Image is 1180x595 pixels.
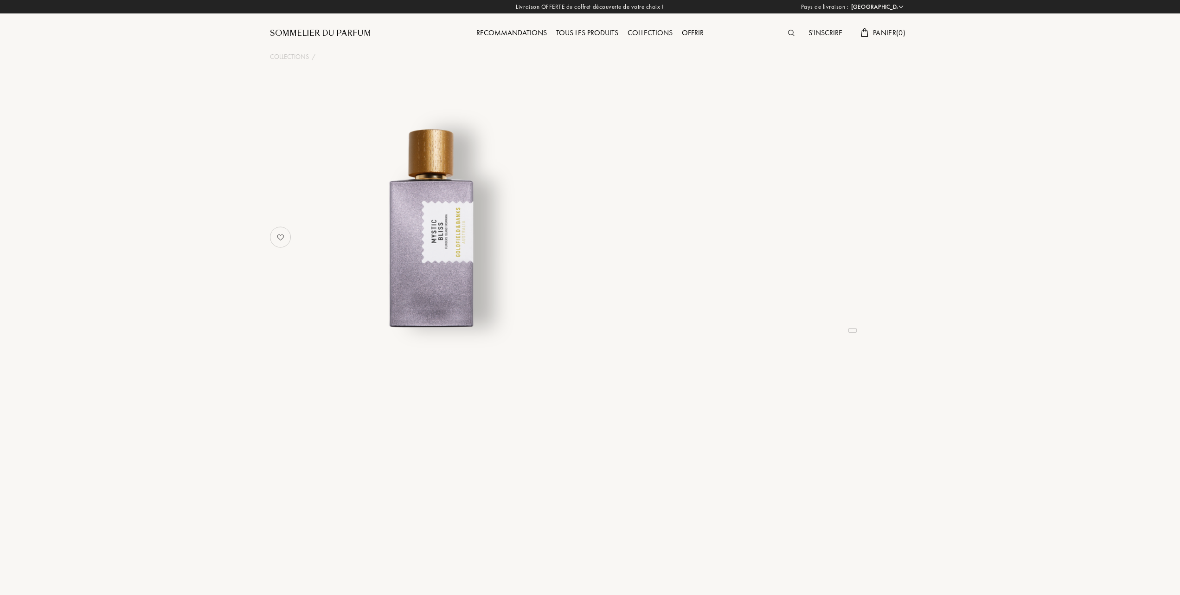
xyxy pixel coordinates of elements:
[472,27,552,39] div: Recommandations
[312,52,315,62] div: /
[788,30,795,36] img: search_icn.svg
[270,28,371,39] a: Sommelier du Parfum
[804,28,847,38] a: S'inscrire
[804,27,847,39] div: S'inscrire
[623,27,677,39] div: Collections
[315,118,545,348] img: undefined undefined
[552,28,623,38] a: Tous les produits
[677,28,708,38] a: Offrir
[801,2,849,12] span: Pays de livraison :
[271,228,290,246] img: no_like_p.png
[472,28,552,38] a: Recommandations
[270,52,309,62] a: Collections
[552,27,623,39] div: Tous les produits
[677,27,708,39] div: Offrir
[873,28,905,38] span: Panier ( 0 )
[623,28,677,38] a: Collections
[861,28,868,37] img: cart.svg
[898,3,904,10] img: arrow_w.png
